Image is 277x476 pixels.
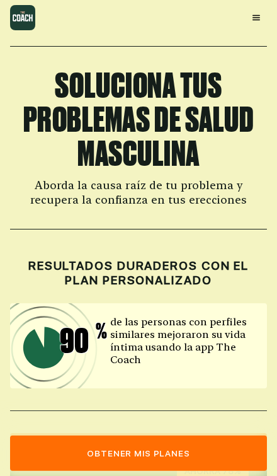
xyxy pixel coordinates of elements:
span: % [96,321,107,358]
img: logo [10,5,35,30]
h1: SOLUCIONA TUS PROBLEMAS DE SALUD MASCULINA [10,69,267,171]
h2: Aborda la causa raíz de tu problema y recupera la confianza en tus erecciones [10,178,267,207]
h2: RESULTADOS DURADEROS CON EL PLAN PERSONALIZADO [10,259,267,288]
span: 90 [60,324,101,358]
p: de las personas con perfiles similares mejoraron su vida íntima usando la app The Coach [110,316,254,366]
img: icon [10,303,222,388]
button: Obtener mis planes [10,436,267,471]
